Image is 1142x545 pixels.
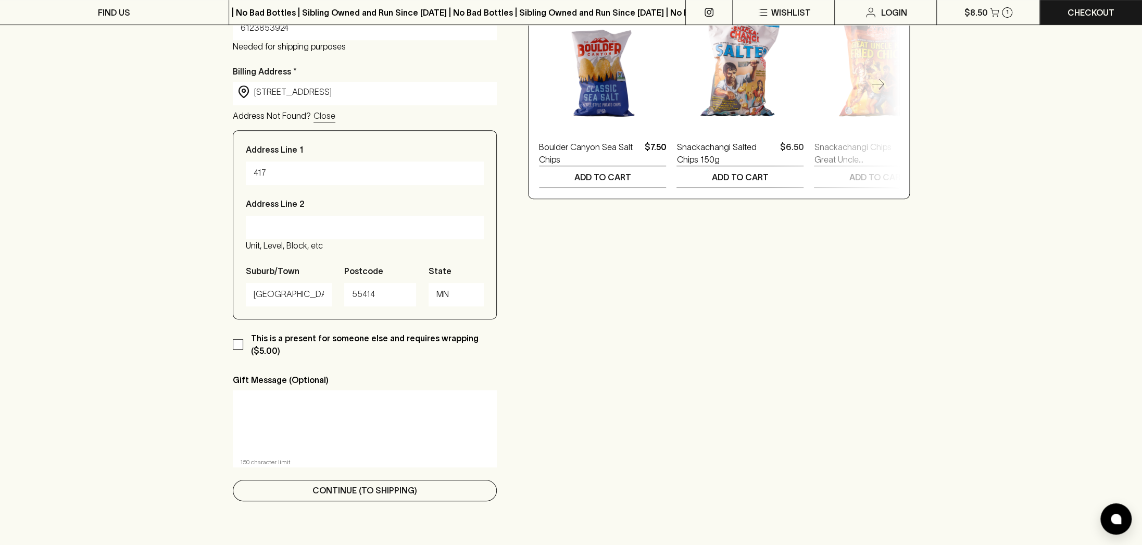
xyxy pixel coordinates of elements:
p: ADD TO CART [712,171,769,183]
input: Start typing your address... [254,86,493,98]
a: Snackachangi Chips Great Uncle [PERSON_NAME] Chicken 150g [814,141,913,166]
p: Login [881,6,907,19]
p: Address Line 1 [246,143,303,156]
p: 150 character limit [240,457,490,467]
a: Boulder Canyon Sea Salt Chips [539,141,640,166]
p: Suburb/Town [246,265,299,277]
p: Billing Address * [233,65,497,78]
button: ADD TO CART [539,166,666,188]
p: ADD TO CART [849,171,906,183]
p: This is a present for someone else and requires wrapping ($5.00) [251,332,497,357]
p: Gift Message (Optional) [233,374,497,386]
img: bubble-icon [1111,514,1121,524]
p: Wishlist [771,6,811,19]
p: Postcode [344,265,383,277]
img: Snackachangi Salted Chips 150g [676,4,804,131]
p: State [429,265,451,277]
p: Address Line 2 [246,197,305,210]
p: Continue (To Shipping) [312,484,417,497]
img: Boulder Canyon Sea Salt Chips [539,4,666,131]
a: Snackachangi Salted Chips 150g [676,141,775,166]
p: Checkout [1068,6,1114,19]
p: Address Not Found? [233,109,311,122]
p: Close [313,109,335,122]
button: ADD TO CART [814,166,941,188]
p: FIND US [98,6,130,19]
p: Needed for shipping purposes [233,40,497,53]
p: $7.50 [644,141,666,166]
button: Continue (To Shipping) [233,480,497,501]
img: Snackachangi Chips Great Uncle Kenny Fried Chicken 150g [814,4,941,131]
p: ADD TO CART [574,171,631,183]
p: $6.50 [780,141,804,166]
p: 1 [1006,9,1008,15]
p: $8.50 [964,6,988,19]
span: Unit, Level, Block, etc [246,241,323,250]
button: ADD TO CART [676,166,804,188]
